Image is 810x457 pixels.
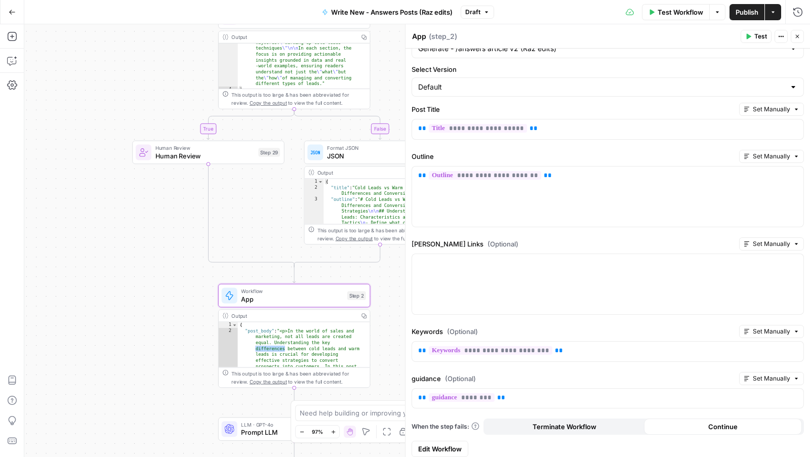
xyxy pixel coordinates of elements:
span: Copy the output [250,100,287,106]
span: Prompt LLM [241,428,339,437]
button: Set Manually [739,237,804,251]
span: (Optional) [488,239,518,249]
span: Publish [736,7,758,17]
span: App [241,294,343,304]
span: ( step_2 ) [429,31,457,41]
span: Test Workflow [658,7,703,17]
span: Human Review [155,151,255,160]
g: Edge from step_30 to step_23-conditional-end [294,244,380,267]
div: 1 [304,179,323,185]
span: Set Manually [753,374,790,383]
span: Conditional [241,16,340,25]
g: Edge from step_23-conditional-end to step_2 [293,265,296,283]
span: Set Manually [753,105,790,114]
div: Step 29 [258,148,280,156]
div: ConditionalOutput keywords:\"warming up cold leads techniques\"\n\nIn each section, the focus is ... [218,5,371,109]
span: Workflow [241,287,343,296]
div: Output [317,169,441,177]
div: 3 [304,196,323,414]
span: LLM · GPT-4o [241,421,339,429]
div: This output is too large & has been abbreviated for review. to view the full content. [231,91,366,107]
span: Format JSON [327,144,426,152]
button: Set Manually [739,103,804,116]
span: Draft [465,8,480,17]
span: Toggle code folding, rows 1 through 3 [232,322,237,328]
div: This output is too large & has been abbreviated for review. to view the full content. [231,369,366,385]
a: Edit Workflow [412,441,468,457]
input: Default [418,82,785,92]
div: LLM · GPT-4oPrompt LLMStep 44 [218,417,371,441]
span: Toggle code folding, rows 1 through 4 [318,179,323,185]
span: JSON [327,151,426,160]
div: WorkflowAppStep 2Output{ "post_body":"<p>In the world of sales and marketing, not all leads are c... [218,284,371,388]
span: 97% [312,428,323,436]
div: Human ReviewHuman ReviewStep 29 [132,141,285,164]
span: Test [754,32,767,41]
button: Terminate Workflow [485,419,644,435]
g: Edge from step_23 to step_30 [294,109,382,140]
div: 2 [304,185,323,196]
label: Post Title [412,104,735,114]
button: Set Manually [739,325,804,338]
label: [PERSON_NAME] Links [412,239,735,249]
span: (Optional) [447,326,478,337]
label: Keywords [412,326,735,337]
a: When the step fails: [412,422,479,431]
span: (Optional) [445,373,476,384]
span: Continue [708,422,738,432]
textarea: App [412,31,426,41]
span: Set Manually [753,152,790,161]
div: This output is too large & has been abbreviated for review. to view the full content. [317,226,452,242]
span: Edit Workflow [418,444,462,454]
label: guidance [412,373,735,384]
label: Select Version [412,64,804,74]
button: Test Workflow [642,4,709,20]
div: Format JSONJSONStep 30Output{ "title":"Cold Leads vs Warm Leads: Key Differences and Conversion S... [304,141,457,245]
span: Copy the output [250,379,287,385]
g: Edge from step_23 to step_29 [207,109,295,140]
span: Copy the output [336,235,373,241]
button: Draft [461,6,494,19]
button: Write New - Answers Posts (Raz edits) [316,4,459,20]
div: Step 2 [347,291,366,300]
span: Human Review [155,144,255,152]
input: Generate - /answers article v2 (Raz edits) [418,44,785,54]
button: Set Manually [739,372,804,385]
label: Outline [412,151,735,161]
g: Edge from step_29 to step_23-conditional-end [208,163,294,267]
button: Set Manually [739,150,804,163]
button: Publish [730,4,764,20]
span: Write New - Answers Posts (Raz edits) [331,7,453,17]
div: 4 [219,87,238,93]
span: Set Manually [753,239,790,248]
button: Test [741,30,772,43]
div: Output [231,33,355,41]
div: Output [231,312,355,320]
span: Set Manually [753,327,790,336]
span: Terminate Workflow [533,422,596,432]
div: 1 [219,322,238,328]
